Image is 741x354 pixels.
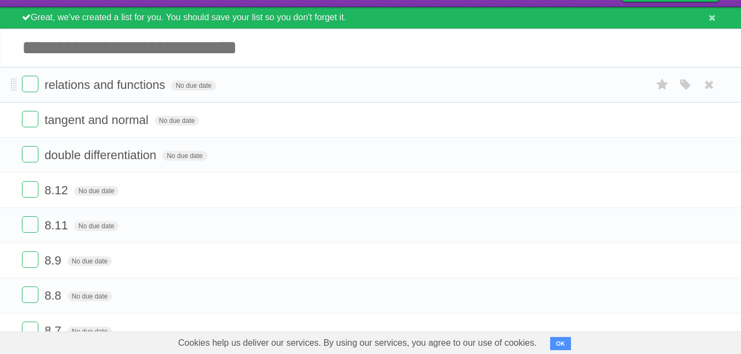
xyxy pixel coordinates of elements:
span: 8.8 [44,289,64,302]
span: No due date [74,221,118,231]
span: double differentiation [44,148,159,162]
label: Done [22,322,38,338]
label: Done [22,111,38,127]
span: 8.7 [44,324,64,338]
span: 8.12 [44,183,71,197]
span: Cookies help us deliver our services. By using our services, you agree to our use of cookies. [167,332,548,354]
span: No due date [155,116,199,126]
label: Done [22,216,38,233]
label: Done [22,181,38,198]
span: relations and functions [44,78,168,92]
label: Star task [652,76,673,94]
button: OK [550,337,572,350]
span: No due date [162,151,207,161]
label: Done [22,286,38,303]
label: Done [22,76,38,92]
span: No due date [67,327,112,336]
span: tangent and normal [44,113,151,127]
span: No due date [171,81,216,91]
span: 8.11 [44,218,71,232]
span: 8.9 [44,254,64,267]
label: Done [22,251,38,268]
label: Done [22,146,38,162]
span: No due date [74,186,118,196]
span: No due date [67,291,112,301]
span: No due date [67,256,112,266]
